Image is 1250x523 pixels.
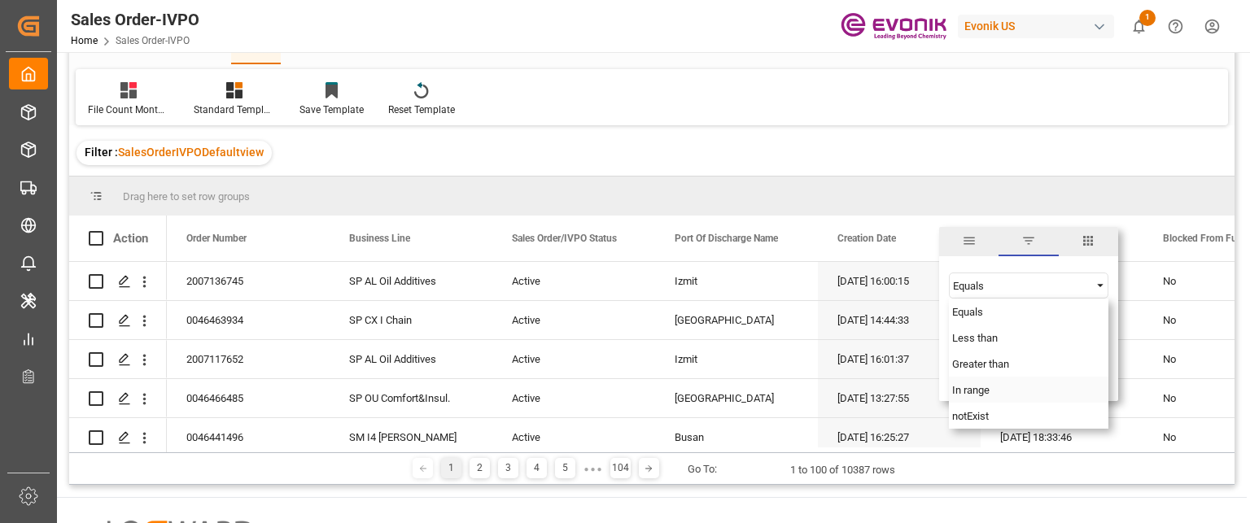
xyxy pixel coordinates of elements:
div: Press SPACE to select this row. [69,262,167,301]
div: Action [113,231,148,246]
div: [DATE] 14:44:33 [818,301,981,339]
span: Order Number [186,233,247,244]
span: Creation Date [837,233,896,244]
div: 1 to 100 of 10387 rows [790,462,895,478]
div: SM I4 [PERSON_NAME] [330,418,492,456]
div: 5 [555,458,575,478]
span: general [939,227,999,256]
span: Less than [952,332,998,344]
div: Active [512,302,636,339]
div: 2007117652 [167,340,330,378]
div: Evonik US [958,15,1114,38]
div: 3 [498,458,518,478]
img: Evonik-brand-mark-Deep-Purple-RGB.jpeg_1700498283.jpeg [841,12,946,41]
div: 0046466485 [167,379,330,417]
div: Equals [953,280,1090,292]
div: SP OU Comfort&Insul. [330,379,492,417]
span: Drag here to set row groups [123,190,250,203]
span: SalesOrderIVPODefaultview [118,146,264,159]
div: [DATE] 16:00:15 [818,262,981,300]
div: SP CX I Chain [330,301,492,339]
div: Press SPACE to select this row. [69,379,167,418]
div: Active [512,419,636,456]
div: 2 [470,458,490,478]
div: Izmit [655,340,818,378]
span: notExist [952,410,989,422]
div: [DATE] 16:01:37 [818,340,981,378]
button: Evonik US [958,11,1121,41]
span: Sales Order/IVPO Status [512,233,617,244]
div: SP AL Oil Additives [330,262,492,300]
div: [DATE] 13:27:55 [818,379,981,417]
div: Active [512,380,636,417]
div: 2007136745 [167,262,330,300]
span: Port Of Discharge Name [675,233,778,244]
a: Home [71,35,98,46]
div: Active [512,263,636,300]
div: Busan [655,418,818,456]
div: File Count Monthly Report [88,102,169,117]
span: columns [1059,227,1118,256]
div: Filtering operator [949,272,1108,299]
span: 1 [1139,10,1156,26]
div: [DATE] 18:33:46 [981,418,1143,456]
div: Izmit [655,262,818,300]
div: [GEOGRAPHIC_DATA] [655,301,818,339]
div: Press SPACE to select this row. [69,418,167,457]
button: show 1 new notifications [1121,8,1157,45]
div: [GEOGRAPHIC_DATA] [655,379,818,417]
div: Go To: [688,461,717,477]
div: 4 [527,458,547,478]
span: Equals [952,306,983,318]
div: SP AL Oil Additives [330,340,492,378]
span: Filter : [85,146,118,159]
div: Reset Template [388,102,455,117]
div: Save Template [299,102,364,117]
div: Press SPACE to select this row. [69,340,167,379]
div: Press SPACE to select this row. [69,301,167,340]
div: Active [512,341,636,378]
span: Greater than [952,358,1009,370]
span: In range [952,384,990,396]
div: [DATE] 16:25:27 [818,418,981,456]
div: 104 [610,458,631,478]
div: Sales Order-IVPO [71,7,199,32]
div: 1 [441,458,461,478]
div: 0046463934 [167,301,330,339]
div: ● ● ● [583,463,601,475]
div: Standard Templates [194,102,275,117]
span: filter [999,227,1058,256]
span: Business Line [349,233,410,244]
div: 0046441496 [167,418,330,456]
button: Help Center [1157,8,1194,45]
